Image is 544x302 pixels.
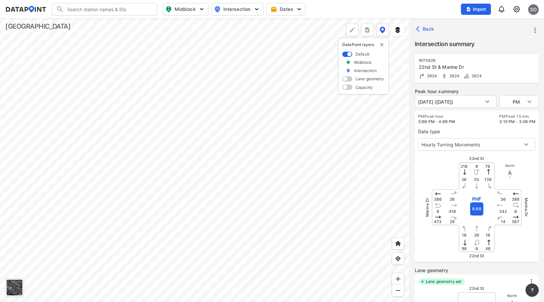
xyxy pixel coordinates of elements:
[296,6,302,13] img: 5YPKRKmlfpI5mqlR8AD95paCi+0kK1fRFDJSaMmawlwaeJcJwk9O2fotCW5ve9gAAAAASUVORK5CYII=
[354,68,377,73] label: Intersection
[513,5,521,13] img: cids17cp3yIFEOpj3V8A9qJSH103uA521RftCD4eeui4ksIb+krbm5XvIjxD52OS6NWLn9gAAAAAElFTkSuQmCC
[395,287,401,294] img: MAAAAAElFTkSuQmCC
[364,27,371,33] img: xqJnZQTG2JQi0x5lvmkeSNbbgIiQD62bqHG8IfrOzanD0FsRdYrij6fAAAAAElFTkSuQmCC
[5,278,24,297] div: Toggle basemap
[346,24,358,36] div: Polygon tool
[469,286,484,291] span: 22nd St
[441,73,448,79] img: Pedestrian count
[418,114,455,119] label: PM Peak hour
[379,42,385,47] img: close-external-leyer.3061a1c7.svg
[499,95,539,108] div: PM
[415,24,437,34] button: Back
[470,73,482,78] span: 2024
[461,6,494,12] a: Import
[354,60,372,65] label: Midblock
[530,286,535,294] span: ?
[356,51,369,57] label: Default
[346,68,351,73] img: marker_Intersection.6861001b.svg
[530,25,541,36] button: more
[418,128,535,135] label: Data type
[528,278,535,285] img: vertical_dots.6d2e40ca.svg
[380,27,386,33] img: data-point-layers.37681fc9.svg
[379,42,385,47] button: delete
[415,88,539,95] label: Peak hour summary
[469,156,484,161] span: 22nd St
[272,6,301,13] span: Dates
[415,95,497,108] div: [DATE] ([DATE])
[392,273,404,285] div: Zoom in
[419,73,425,79] img: Turning count
[356,85,373,90] label: Capacity
[5,22,71,31] div: [GEOGRAPHIC_DATA]
[463,73,470,79] img: Bicycle count
[392,284,404,297] div: Zoom out
[395,255,401,262] img: zeq5HYn9AnE9l6UmnFLPAAAAAElFTkSuQmCC
[392,252,404,265] div: View my location
[271,6,277,13] img: calendar-gold.39a51dde.svg
[361,24,374,36] button: more
[498,5,505,13] img: 8A77J+mXikMhHQAAAAASUVORK5CYII=
[415,267,539,274] label: Lane geometry
[198,6,205,13] img: 5YPKRKmlfpI5mqlR8AD95paCi+0kK1fRFDJSaMmawlwaeJcJwk9O2fotCW5ve9gAAAAASUVORK5CYII=
[419,64,520,70] div: 22nd St & Marine Dr
[266,3,305,15] button: Dates
[526,284,539,297] button: more
[426,279,462,284] label: Lane geometry set
[461,4,491,15] button: Import
[162,3,209,15] button: Midblock
[395,240,401,247] img: +XpAUvaXAN7GudzAAAAAElFTkSuQmCC
[418,119,455,124] span: 3:00 PM - 4:00 PM
[415,39,539,49] label: Intersection summary
[5,6,46,13] img: dataPointLogo.9353c09d.svg
[253,6,260,13] img: 5YPKRKmlfpI5mqlR8AD95paCi+0kK1fRFDJSaMmawlwaeJcJwk9O2fotCW5ve9gAAAAASUVORK5CYII=
[211,3,264,15] button: Intersection
[395,276,401,282] img: ZvzfEJKXnyWIrJytrsY285QMwk63cM6Drc+sIAAAAASUVORK5CYII=
[392,237,404,250] div: Home
[448,73,460,78] span: 2024
[425,198,430,217] span: Marine Dr
[391,24,404,36] button: External layers
[499,114,535,119] label: PM Peak 15 min
[524,198,529,217] span: Marine Dr
[165,5,173,13] img: map_pin_mid.602f9df1.svg
[342,42,385,47] p: DataPoint layers
[214,5,221,13] img: map_pin_int.54838e6b.svg
[499,119,535,124] span: 3:15 PM - 3:30 PM
[346,60,351,65] img: marker_Midblock.5ba75e30.svg
[466,7,471,12] img: file_add.62c1e8a2.svg
[64,4,153,14] input: Search
[425,73,437,78] span: 2024
[418,138,535,151] div: Hourly Turning Movements
[465,6,487,13] span: Import
[394,27,401,33] img: layers.ee07997e.svg
[356,76,384,82] label: Lane geometry
[376,24,389,36] button: DataPoint layers
[165,5,204,13] span: Midblock
[214,5,259,13] span: Intersection
[419,58,520,63] div: INT5020
[349,27,356,33] img: +Dz8AAAAASUVORK5CYII=
[528,4,539,15] div: SO
[417,26,434,32] span: Back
